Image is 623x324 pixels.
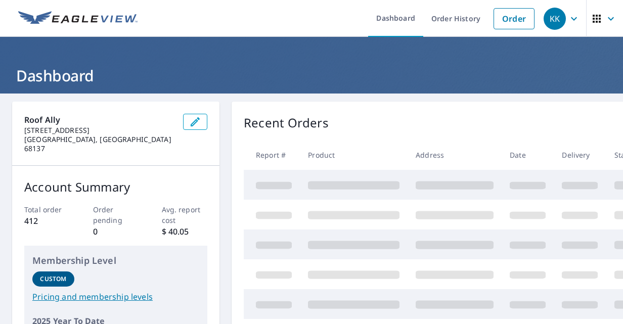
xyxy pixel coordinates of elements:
p: [GEOGRAPHIC_DATA], [GEOGRAPHIC_DATA] 68137 [24,135,175,153]
p: Membership Level [32,254,199,267]
th: Delivery [554,140,606,170]
p: Roof Ally [24,114,175,126]
th: Report # [244,140,300,170]
div: KK [544,8,566,30]
img: EV Logo [18,11,138,26]
a: Order [494,8,535,29]
p: [STREET_ADDRESS] [24,126,175,135]
p: Avg. report cost [162,204,208,225]
p: $ 40.05 [162,225,208,238]
h1: Dashboard [12,65,611,86]
p: Order pending [93,204,139,225]
p: Account Summary [24,178,207,196]
p: Custom [40,274,66,284]
p: 0 [93,225,139,238]
p: Total order [24,204,70,215]
p: Recent Orders [244,114,329,132]
th: Date [502,140,554,170]
a: Pricing and membership levels [32,291,199,303]
th: Address [408,140,502,170]
p: 412 [24,215,70,227]
th: Product [300,140,408,170]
